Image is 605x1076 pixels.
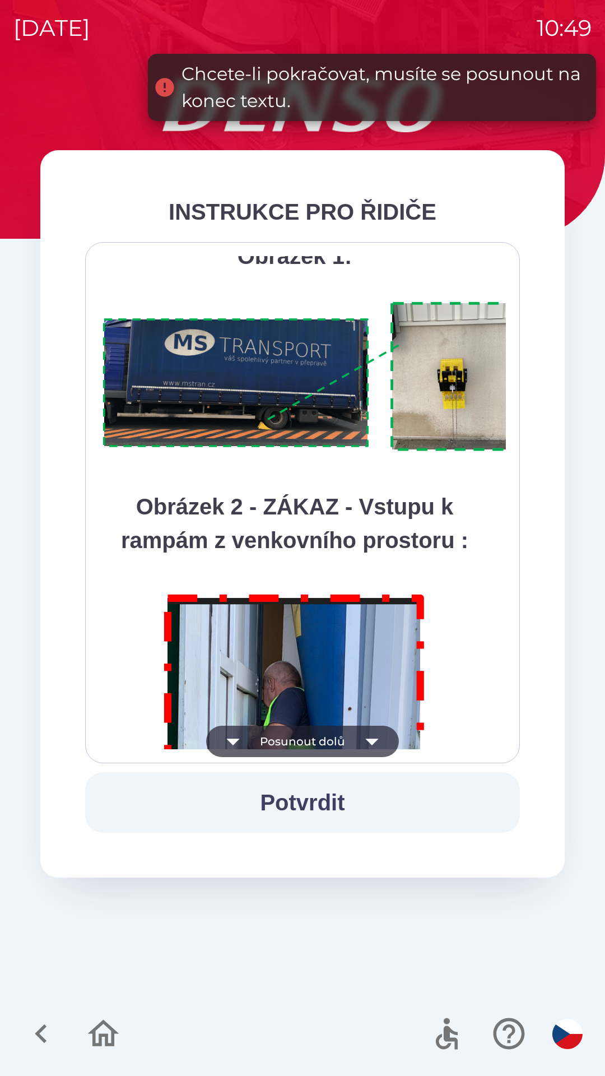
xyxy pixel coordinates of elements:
[537,11,592,45] p: 10:49
[151,579,438,991] img: M8MNayrTL6gAAAABJRU5ErkJggg==
[40,78,565,132] img: Logo
[99,295,534,458] img: A1ym8hFSA0ukAAAAAElFTkSuQmCC
[552,1019,583,1049] img: cs flag
[85,195,520,229] div: INSTRUKCE PRO ŘIDIČE
[238,244,352,268] strong: Obrázek 1:
[182,61,585,114] div: Chcete-li pokračovat, musíte se posunout na konec textu.
[121,494,468,553] strong: Obrázek 2 - ZÁKAZ - Vstupu k rampám z venkovního prostoru :
[13,11,90,45] p: [DATE]
[206,726,399,757] button: Posunout dolů
[85,772,520,833] button: Potvrdit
